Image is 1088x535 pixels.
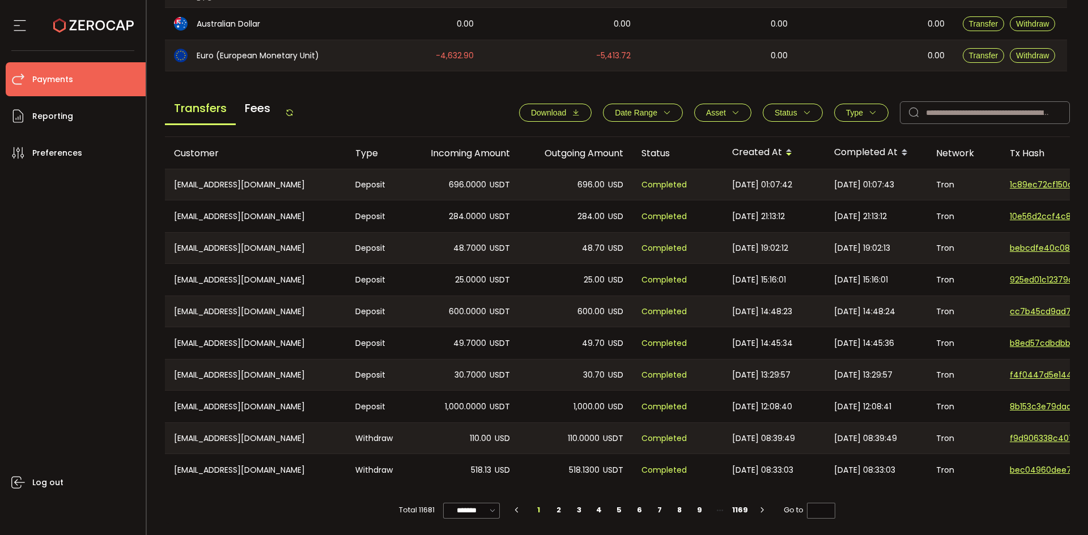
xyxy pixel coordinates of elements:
[927,391,1001,422] div: Tron
[834,369,892,382] span: [DATE] 13:29:57
[453,337,486,350] span: 49.7000
[732,178,792,191] span: [DATE] 01:07:42
[174,17,188,31] img: aud_portfolio.svg
[608,337,623,350] span: USD
[165,169,346,200] div: [EMAIL_ADDRESS][DOMAIN_NAME]
[165,423,346,453] div: [EMAIL_ADDRESS][DOMAIN_NAME]
[32,474,63,491] span: Log out
[490,178,510,191] span: USDT
[577,305,605,318] span: 600.00
[732,369,790,382] span: [DATE] 13:29:57
[346,169,406,200] div: Deposit
[165,147,346,160] div: Customer
[641,400,687,413] span: Completed
[449,210,486,223] span: 284.0000
[694,104,751,122] button: Asset
[346,233,406,263] div: Deposit
[445,400,486,413] span: 1,000.0000
[927,147,1001,160] div: Network
[471,464,491,477] span: 518.13
[470,432,491,445] span: 110.00
[969,51,998,60] span: Transfer
[519,147,632,160] div: Outgoing Amount
[596,49,631,62] span: -5,413.72
[490,242,510,255] span: USDT
[763,104,823,122] button: Status
[568,432,600,445] span: 110.0000
[589,502,609,518] li: 4
[732,400,792,413] span: [DATE] 12:08:40
[1016,51,1049,60] span: Withdraw
[346,423,406,453] div: Withdraw
[197,50,319,62] span: Euro (European Monetary Unit)
[608,178,623,191] span: USD
[649,502,670,518] li: 7
[165,264,346,296] div: [EMAIL_ADDRESS][DOMAIN_NAME]
[834,242,890,255] span: [DATE] 19:02:13
[603,104,683,122] button: Date Range
[346,327,406,359] div: Deposit
[928,18,945,31] span: 0.00
[603,432,623,445] span: USDT
[608,369,623,382] span: USD
[32,71,73,88] span: Payments
[346,264,406,296] div: Deposit
[490,369,510,382] span: USDT
[641,432,687,445] span: Completed
[641,178,687,191] span: Completed
[490,305,510,318] span: USDT
[531,108,566,117] span: Download
[529,502,549,518] li: 1
[609,502,630,518] li: 5
[732,242,788,255] span: [DATE] 19:02:12
[453,242,486,255] span: 48.7000
[346,454,406,486] div: Withdraw
[495,432,510,445] span: USD
[927,200,1001,232] div: Tron
[732,210,785,223] span: [DATE] 21:13:12
[629,502,649,518] li: 6
[732,464,793,477] span: [DATE] 08:33:03
[927,423,1001,453] div: Tron
[454,369,486,382] span: 30.7000
[457,18,474,31] span: 0.00
[732,305,792,318] span: [DATE] 14:48:23
[608,400,623,413] span: USD
[641,242,687,255] span: Completed
[603,464,623,477] span: USDT
[165,233,346,263] div: [EMAIL_ADDRESS][DOMAIN_NAME]
[573,400,605,413] span: 1,000.00
[641,305,687,318] span: Completed
[608,305,623,318] span: USD
[723,143,825,162] div: Created At
[784,502,835,518] span: Go to
[32,145,82,161] span: Preferences
[399,502,435,518] span: Total 11681
[32,108,73,125] span: Reporting
[963,48,1005,63] button: Transfer
[834,305,895,318] span: [DATE] 14:48:24
[608,210,623,223] span: USD
[641,273,687,286] span: Completed
[569,464,600,477] span: 518.1300
[197,18,260,30] span: Australian Dollar
[165,391,346,422] div: [EMAIL_ADDRESS][DOMAIN_NAME]
[346,391,406,422] div: Deposit
[436,49,474,62] span: -4,632.90
[346,359,406,390] div: Deposit
[846,108,863,117] span: Type
[583,369,605,382] span: 30.70
[1031,481,1088,535] iframe: Chat Widget
[608,273,623,286] span: USD
[165,93,236,125] span: Transfers
[834,210,887,223] span: [DATE] 21:13:12
[449,178,486,191] span: 696.0000
[834,178,894,191] span: [DATE] 01:07:43
[406,147,519,160] div: Incoming Amount
[577,210,605,223] span: 284.00
[490,337,510,350] span: USDT
[165,200,346,232] div: [EMAIL_ADDRESS][DOMAIN_NAME]
[963,16,1005,31] button: Transfer
[928,49,945,62] span: 0.00
[969,19,998,28] span: Transfer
